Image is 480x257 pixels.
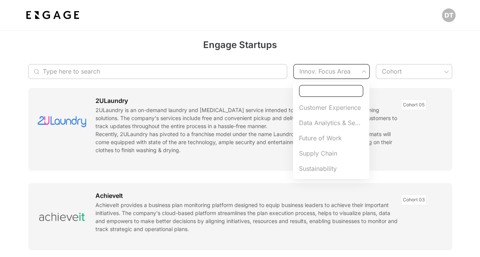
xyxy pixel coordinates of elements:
[299,133,363,143] span: Future of Work
[299,118,363,127] span: Data Analytics & Security
[299,103,363,112] span: Customer Experience
[299,149,363,158] span: Supply Chain
[299,164,363,173] span: Sustainability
